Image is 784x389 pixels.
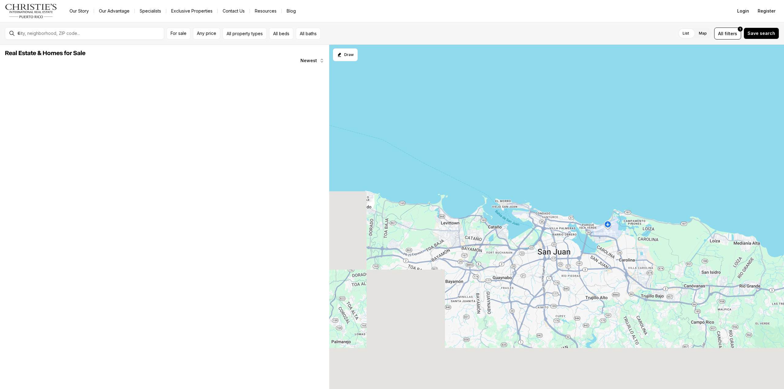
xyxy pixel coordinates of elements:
button: Login [733,5,753,17]
a: Blog [282,7,301,15]
button: All baths [296,28,321,39]
span: For sale [171,31,187,36]
span: Real Estate & Homes for Sale [5,50,85,56]
button: Any price [193,28,220,39]
button: Allfilters1 [714,28,741,39]
button: All beds [269,28,293,39]
span: Save search [748,31,775,36]
button: All property types [223,28,267,39]
span: All [718,30,723,37]
button: Register [754,5,779,17]
button: For sale [167,28,190,39]
span: Login [737,9,749,13]
a: Specialists [135,7,166,15]
span: filters [725,30,737,37]
button: Start drawing [333,48,358,61]
span: Newest [300,58,317,63]
span: 1 [740,27,741,32]
a: Exclusive Properties [166,7,217,15]
label: Map [694,28,712,39]
label: List [678,28,694,39]
a: Resources [250,7,281,15]
button: Save search [744,28,779,39]
img: logo [5,4,57,18]
span: Any price [197,31,216,36]
span: Register [758,9,775,13]
button: Contact Us [218,7,250,15]
a: Our Story [65,7,94,15]
button: Newest [297,54,328,67]
a: Our Advantage [94,7,134,15]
